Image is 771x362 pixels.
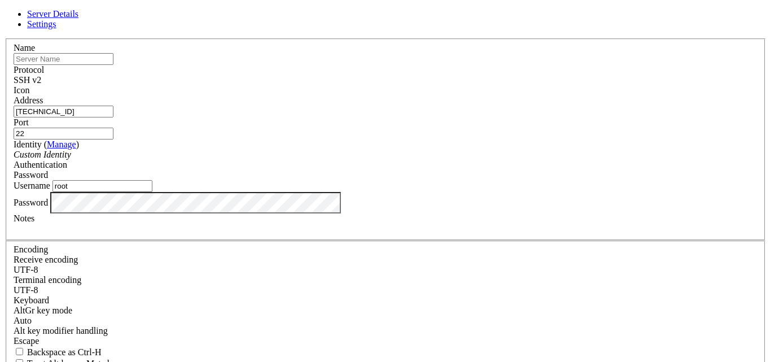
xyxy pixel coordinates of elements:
label: Username [14,181,50,190]
input: Host Name or IP [14,106,113,117]
label: Identity [14,139,79,149]
label: If true, the backspace should send BS ('\x08', aka ^H). Otherwise the backspace key should send '... [14,347,102,357]
a: Manage [47,139,76,149]
label: Name [14,43,35,53]
input: Server Name [14,53,113,65]
label: Notes [14,213,34,223]
label: Keyboard [14,295,49,305]
label: Authentication [14,160,67,169]
div: Custom Identity [14,150,757,160]
label: Address [14,95,43,105]
span: Backspace as Ctrl-H [27,347,102,357]
label: Protocol [14,65,44,75]
label: The default terminal encoding. ISO-2022 enables character map translations (like graphics maps). ... [14,275,81,285]
span: SSH v2 [14,75,41,85]
label: Encoding [14,245,48,254]
a: Settings [27,19,56,29]
label: Password [14,197,48,207]
label: Port [14,117,29,127]
span: UTF-8 [14,285,38,295]
span: Password [14,170,48,180]
div: Password [14,170,757,180]
span: Escape [14,336,39,346]
label: Controls how the Alt key is handled. Escape: Send an ESC prefix. 8-Bit: Add 128 to the typed char... [14,326,108,335]
div: Escape [14,336,757,346]
div: UTF-8 [14,265,757,275]
span: UTF-8 [14,265,38,274]
label: Set the expected encoding for data received from the host. If the encodings do not match, visual ... [14,255,78,264]
span: ( ) [44,139,79,149]
div: UTF-8 [14,285,757,295]
a: Server Details [27,9,78,19]
div: SSH v2 [14,75,757,85]
label: Set the expected encoding for data received from the host. If the encodings do not match, visual ... [14,306,72,315]
input: Port Number [14,128,113,139]
input: Backspace as Ctrl-H [16,348,23,355]
label: Icon [14,85,29,95]
i: Custom Identity [14,150,71,159]
div: Auto [14,316,757,326]
input: Login Username [52,180,152,192]
span: Auto [14,316,32,325]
